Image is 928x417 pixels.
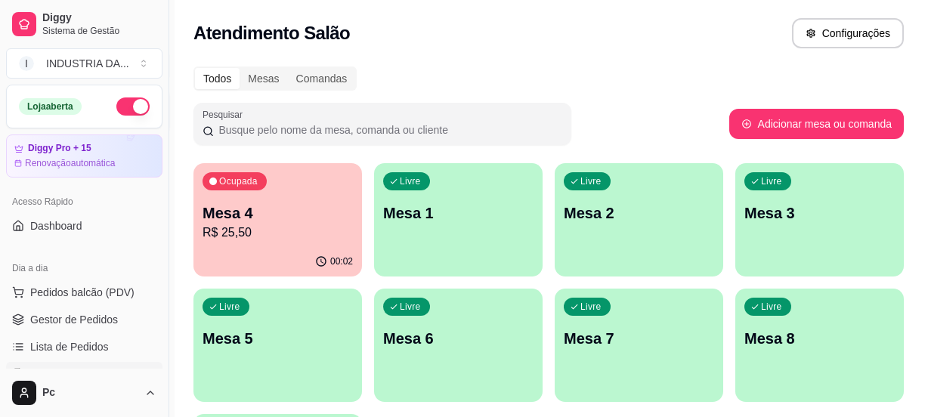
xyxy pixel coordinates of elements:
p: Mesa 8 [744,328,895,349]
div: Dia a dia [6,256,162,280]
button: Pedidos balcão (PDV) [6,280,162,304]
button: LivreMesa 5 [193,289,362,402]
p: Mesa 1 [383,202,534,224]
span: I [19,56,34,71]
label: Pesquisar [203,108,248,121]
span: Diggy [42,11,156,25]
button: Pc [6,375,162,411]
p: Mesa 7 [564,328,714,349]
p: Mesa 2 [564,202,714,224]
p: Mesa 4 [203,202,353,224]
button: LivreMesa 2 [555,163,723,276]
button: LivreMesa 1 [374,163,543,276]
p: Livre [580,175,602,187]
button: Configurações [792,18,904,48]
article: Renovação automática [25,157,115,169]
div: Loja aberta [19,98,82,115]
div: Acesso Rápido [6,190,162,214]
p: Livre [761,175,782,187]
p: Livre [761,301,782,313]
article: Diggy Pro + 15 [28,143,91,154]
div: Comandas [288,68,356,89]
a: Gestor de Pedidos [6,307,162,332]
p: Livre [219,301,240,313]
p: Mesa 3 [744,202,895,224]
span: Pc [42,386,138,400]
button: OcupadaMesa 4R$ 25,5000:02 [193,163,362,276]
button: LivreMesa 3 [735,163,904,276]
span: Sistema de Gestão [42,25,156,37]
div: Mesas [240,68,287,89]
p: 00:02 [330,255,353,267]
p: Livre [400,301,421,313]
a: Diggy Pro + 15Renovaçãoautomática [6,134,162,178]
p: Livre [580,301,602,313]
h2: Atendimento Salão [193,21,350,45]
span: Salão / Mesas [30,366,97,381]
div: Todos [195,68,240,89]
p: R$ 25,50 [203,224,353,242]
div: INDUSTRIA DA ... [46,56,129,71]
a: Dashboard [6,214,162,238]
button: Select a team [6,48,162,79]
button: LivreMesa 6 [374,289,543,402]
p: Ocupada [219,175,258,187]
button: Alterar Status [116,97,150,116]
span: Pedidos balcão (PDV) [30,285,135,300]
span: Gestor de Pedidos [30,312,118,327]
span: Lista de Pedidos [30,339,109,354]
a: DiggySistema de Gestão [6,6,162,42]
button: LivreMesa 7 [555,289,723,402]
input: Pesquisar [214,122,562,137]
p: Livre [400,175,421,187]
a: Salão / Mesas [6,362,162,386]
button: Adicionar mesa ou comanda [729,109,904,139]
span: Dashboard [30,218,82,233]
button: LivreMesa 8 [735,289,904,402]
p: Mesa 6 [383,328,534,349]
a: Lista de Pedidos [6,335,162,359]
p: Mesa 5 [203,328,353,349]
